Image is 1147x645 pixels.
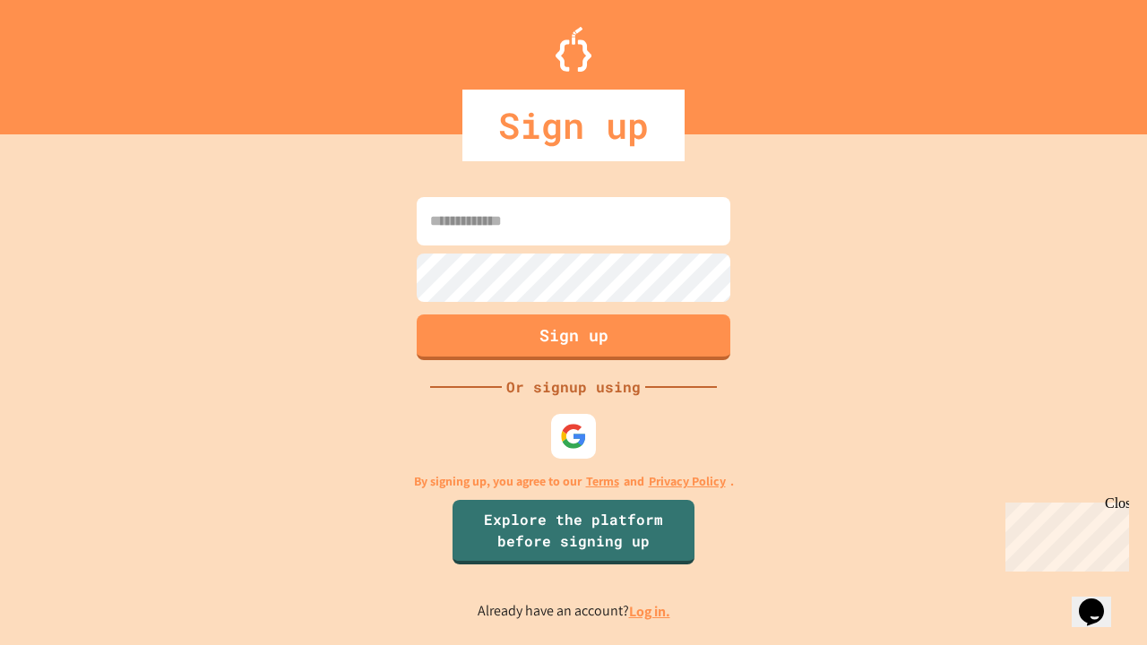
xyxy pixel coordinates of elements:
[1072,573,1129,627] iframe: chat widget
[478,600,670,623] p: Already have an account?
[7,7,124,114] div: Chat with us now!Close
[560,423,587,450] img: google-icon.svg
[453,500,694,564] a: Explore the platform before signing up
[502,376,645,398] div: Or signup using
[462,90,685,161] div: Sign up
[556,27,591,72] img: Logo.svg
[417,314,730,360] button: Sign up
[629,602,670,621] a: Log in.
[998,495,1129,572] iframe: chat widget
[649,472,726,491] a: Privacy Policy
[414,472,734,491] p: By signing up, you agree to our and .
[586,472,619,491] a: Terms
